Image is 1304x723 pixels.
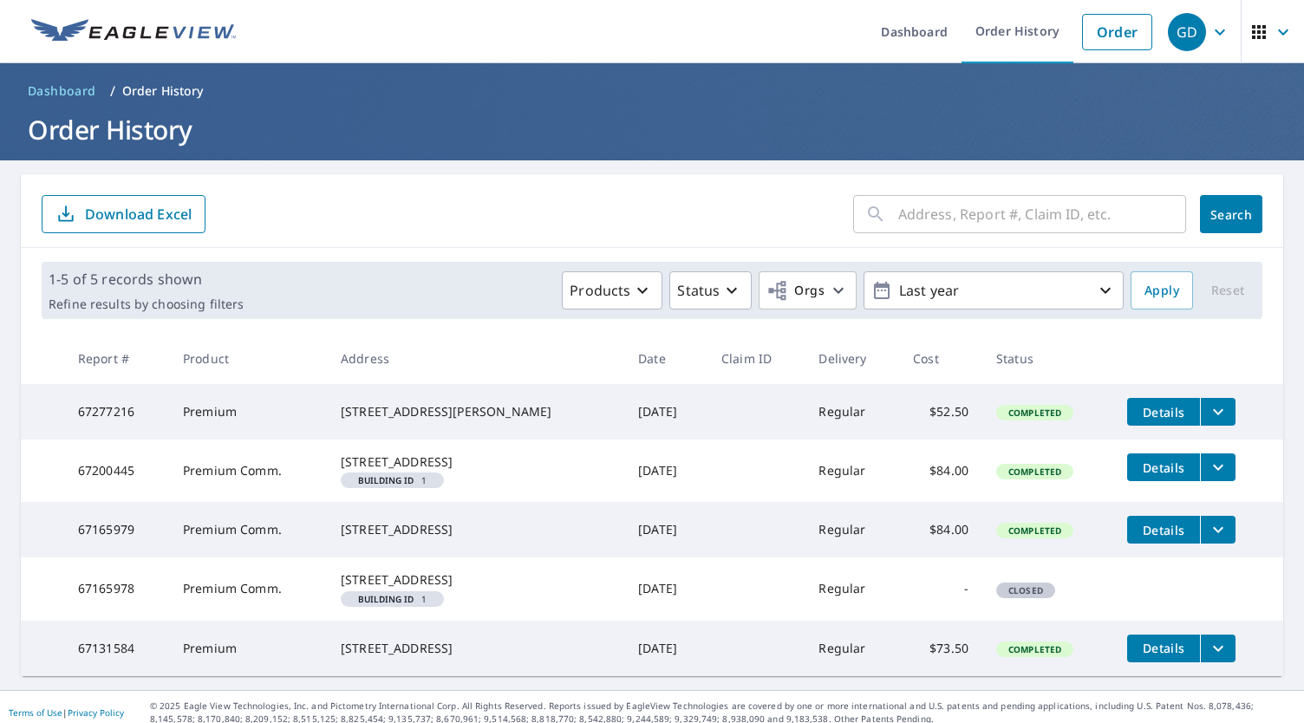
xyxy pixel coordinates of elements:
p: Last year [892,276,1095,306]
button: Apply [1131,271,1193,309]
em: Building ID [358,595,414,603]
td: Regular [805,502,899,557]
span: Completed [998,643,1072,655]
p: Download Excel [85,205,192,224]
nav: breadcrumb [21,77,1283,105]
button: Products [562,271,662,309]
td: 67200445 [64,440,169,502]
p: Status [677,280,720,301]
td: Regular [805,440,899,502]
th: Product [169,333,327,384]
td: [DATE] [624,502,707,557]
th: Date [624,333,707,384]
td: $84.00 [899,440,982,502]
td: Regular [805,384,899,440]
td: Premium [169,621,327,676]
span: Details [1138,404,1190,420]
span: Details [1138,459,1190,476]
button: filesDropdownBtn-67277216 [1200,398,1236,426]
span: Completed [998,524,1072,537]
span: Search [1214,206,1249,223]
p: | [9,707,124,718]
td: Premium [169,384,327,440]
th: Cost [899,333,982,384]
td: 67277216 [64,384,169,440]
td: Premium Comm. [169,502,327,557]
div: [STREET_ADDRESS][PERSON_NAME] [341,403,610,420]
th: Address [327,333,624,384]
button: Orgs [759,271,857,309]
a: Privacy Policy [68,707,124,719]
th: Report # [64,333,169,384]
span: Completed [998,466,1072,478]
td: $52.50 [899,384,982,440]
div: [STREET_ADDRESS] [341,571,610,589]
p: Products [570,280,630,301]
a: Dashboard [21,77,103,105]
button: Search [1200,195,1262,233]
p: Order History [122,82,204,100]
td: [DATE] [624,384,707,440]
div: GD [1168,13,1206,51]
td: 67165979 [64,502,169,557]
th: Delivery [805,333,899,384]
div: [STREET_ADDRESS] [341,453,610,471]
td: [DATE] [624,621,707,676]
button: detailsBtn-67277216 [1127,398,1200,426]
button: Status [669,271,752,309]
td: Regular [805,621,899,676]
span: Completed [998,407,1072,419]
div: [STREET_ADDRESS] [341,640,610,657]
td: $84.00 [899,502,982,557]
button: filesDropdownBtn-67131584 [1200,635,1236,662]
a: Order [1082,14,1152,50]
td: $73.50 [899,621,982,676]
input: Address, Report #, Claim ID, etc. [898,190,1186,238]
a: Terms of Use [9,707,62,719]
td: - [899,557,982,620]
button: detailsBtn-67165979 [1127,516,1200,544]
span: Apply [1144,280,1179,302]
button: detailsBtn-67131584 [1127,635,1200,662]
td: Premium Comm. [169,440,327,502]
span: 1 [348,476,437,485]
span: Details [1138,522,1190,538]
th: Status [982,333,1113,384]
span: 1 [348,595,437,603]
button: Download Excel [42,195,205,233]
span: Details [1138,640,1190,656]
td: Premium Comm. [169,557,327,620]
td: [DATE] [624,440,707,502]
img: EV Logo [31,19,236,45]
p: Refine results by choosing filters [49,296,244,312]
button: filesDropdownBtn-67200445 [1200,453,1236,481]
span: Orgs [766,280,825,302]
td: 67131584 [64,621,169,676]
td: [DATE] [624,557,707,620]
th: Claim ID [707,333,805,384]
button: Last year [864,271,1124,309]
p: 1-5 of 5 records shown [49,269,244,290]
button: filesDropdownBtn-67165979 [1200,516,1236,544]
em: Building ID [358,476,414,485]
button: detailsBtn-67200445 [1127,453,1200,481]
td: 67165978 [64,557,169,620]
span: Closed [998,584,1053,596]
span: Dashboard [28,82,96,100]
td: Regular [805,557,899,620]
div: [STREET_ADDRESS] [341,521,610,538]
li: / [110,81,115,101]
h1: Order History [21,112,1283,147]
